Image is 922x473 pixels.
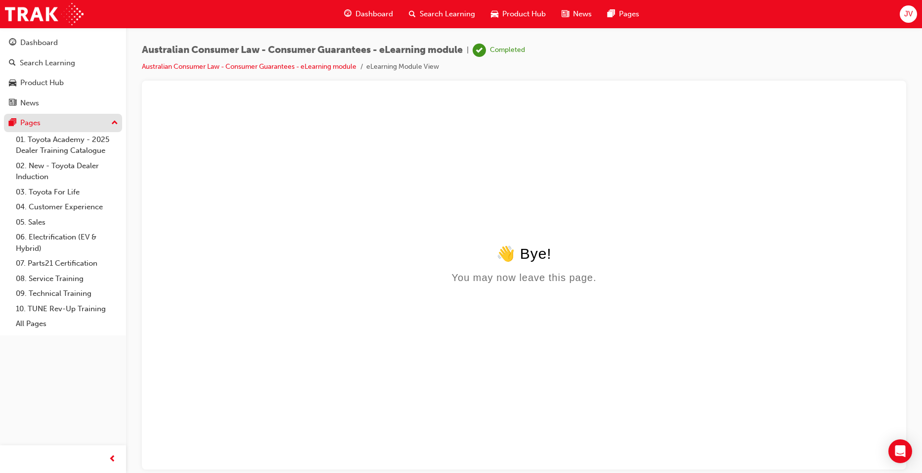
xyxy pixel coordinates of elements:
div: Open Intercom Messenger [888,439,912,463]
div: News [20,97,39,109]
a: Australian Consumer Law - Consumer Guarantees - eLearning module [142,62,356,71]
div: Completed [490,46,525,55]
a: 06. Electrification (EV & Hybrid) [12,230,122,256]
button: DashboardSearch LearningProduct HubNews [4,32,122,114]
a: guage-iconDashboard [336,4,401,24]
span: Product Hub [502,8,546,20]
span: news-icon [562,8,569,20]
a: Dashboard [4,34,122,52]
div: Pages [20,117,41,129]
span: pages-icon [9,119,16,128]
img: Trak [5,3,84,25]
span: prev-icon [109,453,116,466]
a: 02. New - Toyota Dealer Induction [12,158,122,185]
button: Pages [4,114,122,132]
span: guage-icon [344,8,351,20]
span: search-icon [409,8,416,20]
div: Product Hub [20,77,64,89]
a: car-iconProduct Hub [483,4,554,24]
span: up-icon [111,117,118,130]
a: 03. Toyota For Life [12,185,122,200]
li: eLearning Module View [366,61,439,73]
span: learningRecordVerb_COMPLETE-icon [473,44,486,57]
span: car-icon [9,79,16,88]
a: News [4,94,122,112]
a: 04. Customer Experience [12,199,122,215]
a: news-iconNews [554,4,600,24]
span: news-icon [9,99,16,108]
a: 01. Toyota Academy - 2025 Dealer Training Catalogue [12,132,122,158]
a: 07. Parts21 Certification [12,256,122,271]
a: pages-iconPages [600,4,647,24]
div: 👋 Bye! [4,148,745,166]
span: Pages [619,8,639,20]
span: guage-icon [9,39,16,47]
span: | [467,45,469,56]
div: Dashboard [20,37,58,48]
span: Search Learning [420,8,475,20]
span: car-icon [491,8,498,20]
span: News [573,8,592,20]
span: JV [904,8,913,20]
span: pages-icon [608,8,615,20]
a: search-iconSearch Learning [401,4,483,24]
a: All Pages [12,316,122,331]
button: JV [900,5,917,23]
span: Australian Consumer Law - Consumer Guarantees - eLearning module [142,45,463,56]
a: 08. Service Training [12,271,122,286]
a: Product Hub [4,74,122,92]
a: Search Learning [4,54,122,72]
a: 09. Technical Training [12,286,122,301]
div: You may now leave this page. [4,176,745,187]
div: Search Learning [20,57,75,69]
span: search-icon [9,59,16,68]
span: Dashboard [355,8,393,20]
a: 10. TUNE Rev-Up Training [12,301,122,317]
a: 05. Sales [12,215,122,230]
